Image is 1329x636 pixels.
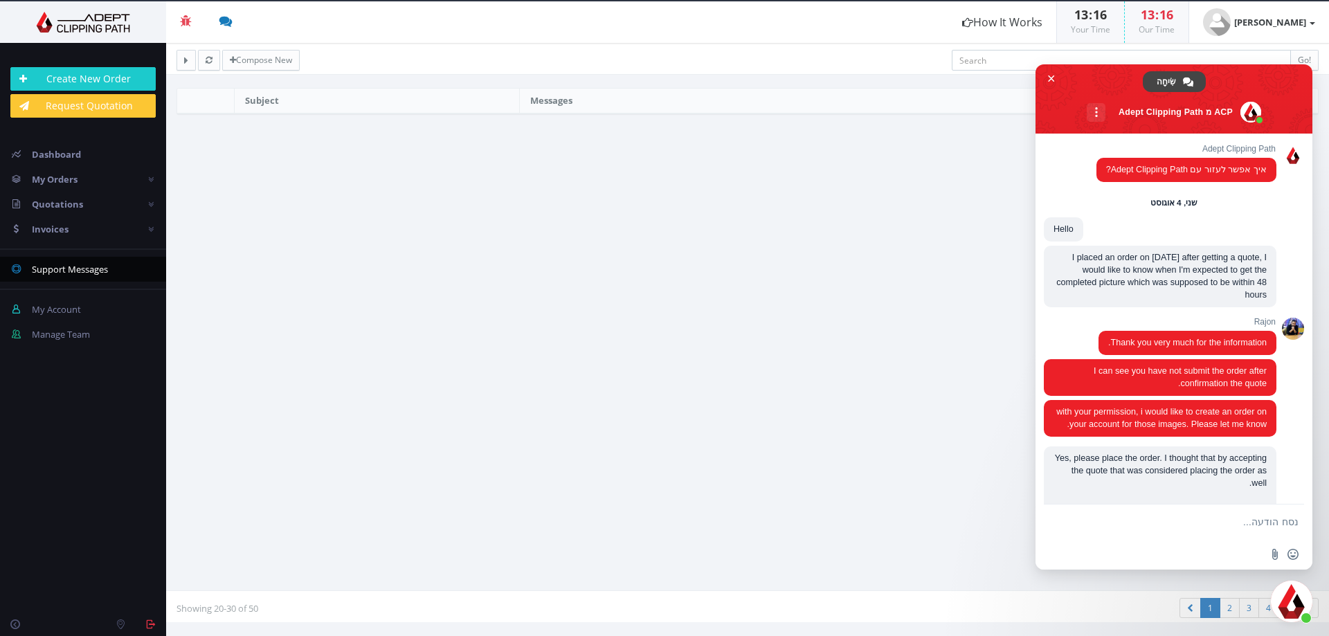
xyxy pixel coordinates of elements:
[1159,6,1173,23] span: 16
[198,50,220,71] button: Refresh
[1055,453,1267,575] span: Yes, please place the order. I thought that by accepting the quote that was considered placing th...
[1155,6,1159,23] span: :
[1150,199,1197,208] div: שני, 4 אוגוסט
[1106,165,1267,174] span: איך אפשר לעזור עם Adept Clipping Path?
[1189,1,1329,43] a: [PERSON_NAME]
[177,601,737,615] p: Showing 20-30 of 50
[1108,338,1267,347] span: Thank you very much for the information.
[519,89,1090,113] th: Messages
[1056,253,1267,300] span: I placed an order on [DATE] after getting a quote, I would like to know when I'm expected to get ...
[32,148,81,161] span: Dashboard
[1258,598,1278,618] a: 4
[1239,598,1259,618] a: 3
[1269,549,1281,560] span: שלח קובץ
[1139,24,1175,35] small: Our Time
[234,89,519,113] th: Subject
[1234,16,1306,28] strong: [PERSON_NAME]
[10,67,156,91] a: Create New Order
[1071,24,1110,35] small: Your Time
[10,94,156,118] a: Request Quotation
[1271,581,1312,622] div: סגור צ'אט
[1220,598,1240,618] a: 2
[32,173,78,185] span: My Orders
[1080,516,1299,529] textarea: נסח הודעה...
[32,328,90,340] span: Manage Team
[1157,71,1176,92] span: שִׂיחָה
[1054,224,1074,234] span: Hello
[1087,103,1105,122] div: עוד ערוצים
[1094,366,1267,388] span: I can see you have not submit the order after confirmation the quote.
[222,50,300,71] a: Compose New
[1093,6,1107,23] span: 16
[1099,317,1276,327] span: Rajon
[1290,50,1319,71] button: Go!
[32,263,108,275] span: Support Messages
[1141,6,1155,23] span: 13
[1096,144,1276,154] span: Adept Clipping Path
[948,1,1056,43] a: How It Works
[1056,407,1267,429] span: with your permission, i would like to create an order on your account for those images. Please le...
[1287,549,1299,560] span: הוספת אימוג׳י
[1088,6,1093,23] span: :
[1143,71,1206,92] div: שִׂיחָה
[32,198,83,210] span: Quotations
[32,303,81,316] span: My Account
[10,12,156,33] img: Adept Graphics
[32,223,69,235] span: Invoices
[952,50,1291,71] input: Search
[1044,71,1058,86] span: סגור צ'אט
[1200,598,1220,618] a: 1
[1203,8,1231,36] img: user_default.jpg
[1074,6,1088,23] span: 13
